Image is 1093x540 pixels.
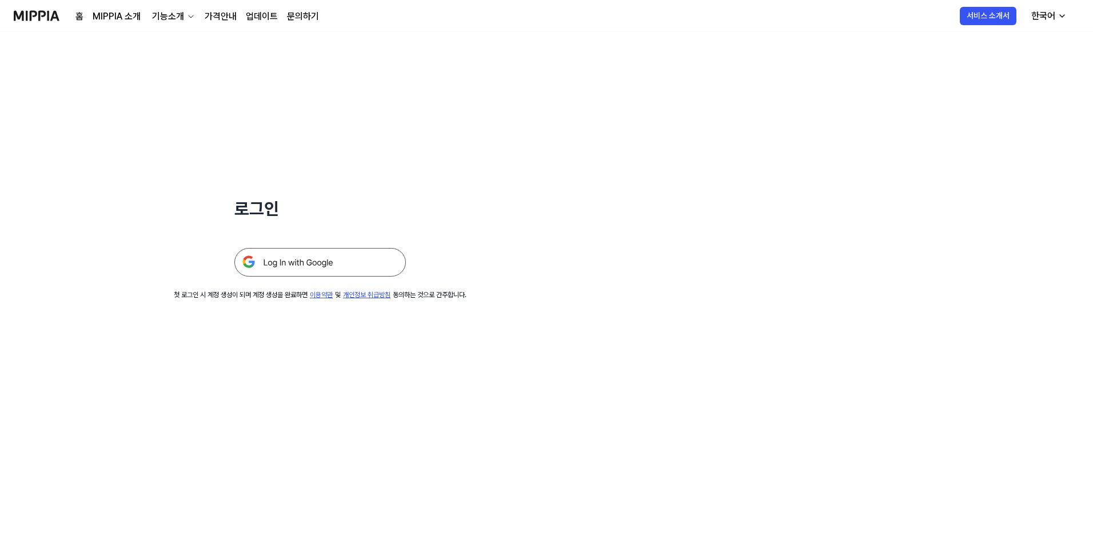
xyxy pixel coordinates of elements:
a: 가격안내 [205,10,237,23]
button: 기능소개 [150,10,196,23]
button: 한국어 [1022,5,1074,27]
div: 첫 로그인 시 계정 생성이 되며 계정 생성을 완료하면 및 동의하는 것으로 간주합니다. [174,290,466,300]
a: MIPPIA 소개 [93,10,141,23]
div: 한국어 [1029,9,1058,23]
a: 개인정보 취급방침 [343,291,390,299]
div: 기능소개 [150,10,186,23]
button: 서비스 소개서 [960,7,1016,25]
a: 이용약관 [310,291,333,299]
a: 홈 [75,10,83,23]
h1: 로그인 [234,197,406,221]
a: 업데이트 [246,10,278,23]
img: 구글 로그인 버튼 [234,248,406,277]
a: 문의하기 [287,10,319,23]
